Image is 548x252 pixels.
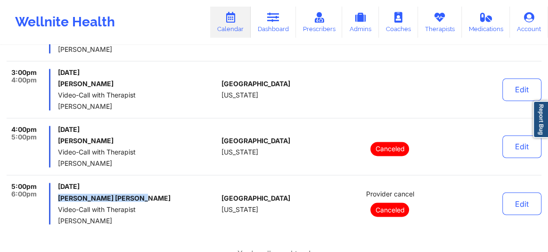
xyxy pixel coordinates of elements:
[502,135,541,158] button: Edit
[251,7,296,38] a: Dashboard
[510,7,548,38] a: Account
[502,78,541,101] button: Edit
[370,203,409,217] p: Canceled
[58,194,218,202] h6: [PERSON_NAME] [PERSON_NAME]
[221,148,258,156] span: [US_STATE]
[58,103,218,110] span: [PERSON_NAME]
[58,69,218,76] span: [DATE]
[11,76,37,84] span: 4:00pm
[58,46,218,53] span: [PERSON_NAME]
[58,137,218,145] h6: [PERSON_NAME]
[58,183,218,190] span: [DATE]
[11,183,37,190] span: 5:00pm
[221,205,258,213] span: [US_STATE]
[11,69,37,76] span: 3:00pm
[533,101,548,138] a: Report Bug
[370,142,409,156] p: Canceled
[296,7,343,38] a: Prescribers
[221,194,290,202] span: [GEOGRAPHIC_DATA]
[58,205,218,213] span: Video-Call with Therapist
[502,192,541,215] button: Edit
[221,137,290,145] span: [GEOGRAPHIC_DATA]
[379,7,418,38] a: Coaches
[418,7,462,38] a: Therapists
[58,160,218,167] span: [PERSON_NAME]
[221,80,290,88] span: [GEOGRAPHIC_DATA]
[58,91,218,99] span: Video-Call with Therapist
[58,80,218,88] h6: [PERSON_NAME]
[210,7,251,38] a: Calendar
[462,7,510,38] a: Medications
[58,217,218,224] span: [PERSON_NAME]
[366,190,414,198] span: Provider cancel
[58,126,218,133] span: [DATE]
[342,7,379,38] a: Admins
[221,91,258,99] span: [US_STATE]
[11,190,37,198] span: 6:00pm
[58,148,218,156] span: Video-Call with Therapist
[11,126,37,133] span: 4:00pm
[11,133,37,141] span: 5:00pm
